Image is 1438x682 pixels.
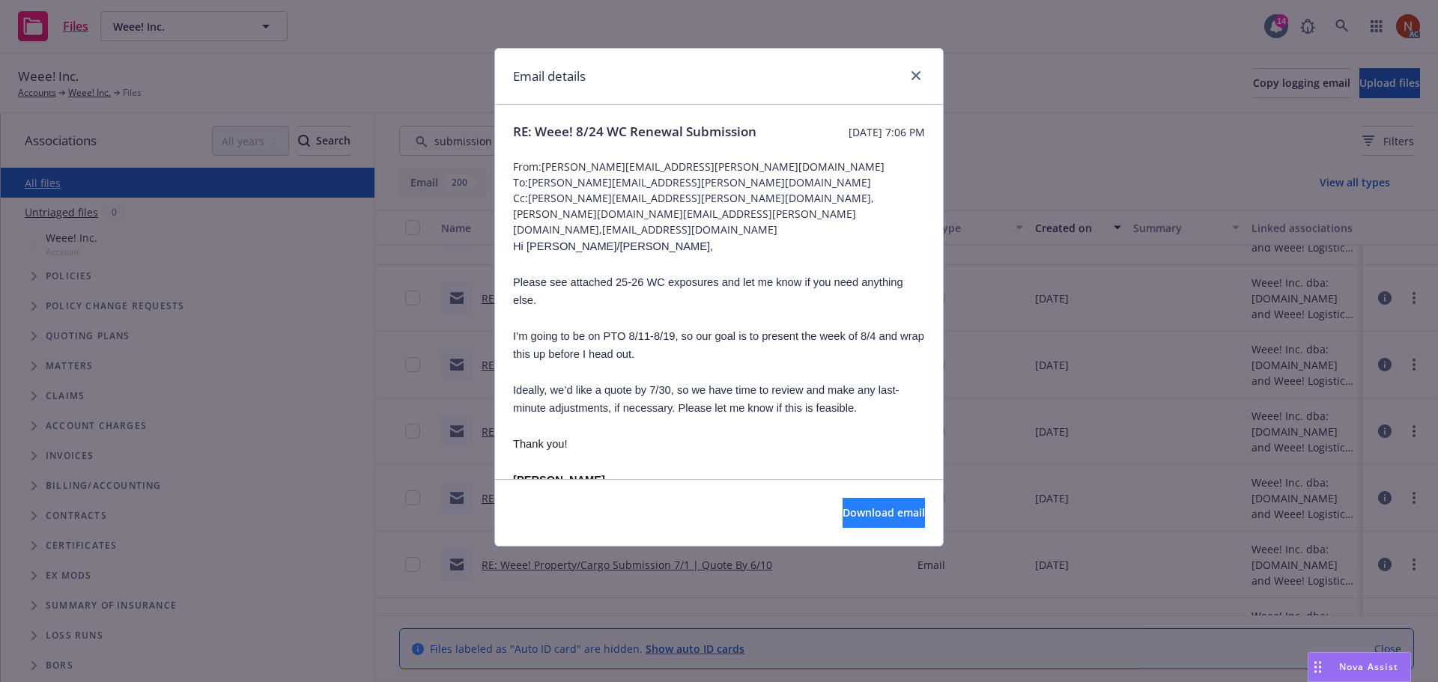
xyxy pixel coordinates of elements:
[513,276,903,306] span: Please see attached 25-26 WC exposures and let me know if you need anything else.
[843,498,925,528] button: Download email
[1308,653,1327,681] div: Drag to move
[513,159,925,174] span: From: [PERSON_NAME][EMAIL_ADDRESS][PERSON_NAME][DOMAIN_NAME]
[849,124,925,140] span: [DATE] 7:06 PM
[843,505,925,520] span: Download email
[513,240,713,252] span: Hi [PERSON_NAME]/[PERSON_NAME],
[513,474,605,486] span: [PERSON_NAME]
[513,190,925,237] span: Cc: [PERSON_NAME][EMAIL_ADDRESS][PERSON_NAME][DOMAIN_NAME],[PERSON_NAME][DOMAIN_NAME][EMAIL_ADDRE...
[1308,652,1411,682] button: Nova Assist
[513,123,756,141] span: RE: Weee! 8/24 WC Renewal Submission
[513,384,899,414] span: Ideally, we’d like a quote by 7/30, so we have time to review and make any last-minute adjustment...
[513,330,924,360] span: I’m going to be on PTO 8/11-8/19, so our goal is to present the week of 8/4 and wrap this up befo...
[513,438,568,450] span: Thank you!
[513,174,925,190] span: To: [PERSON_NAME][EMAIL_ADDRESS][PERSON_NAME][DOMAIN_NAME]
[513,67,586,86] h1: Email details
[1339,660,1398,673] span: Nova Assist
[907,67,925,85] a: close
